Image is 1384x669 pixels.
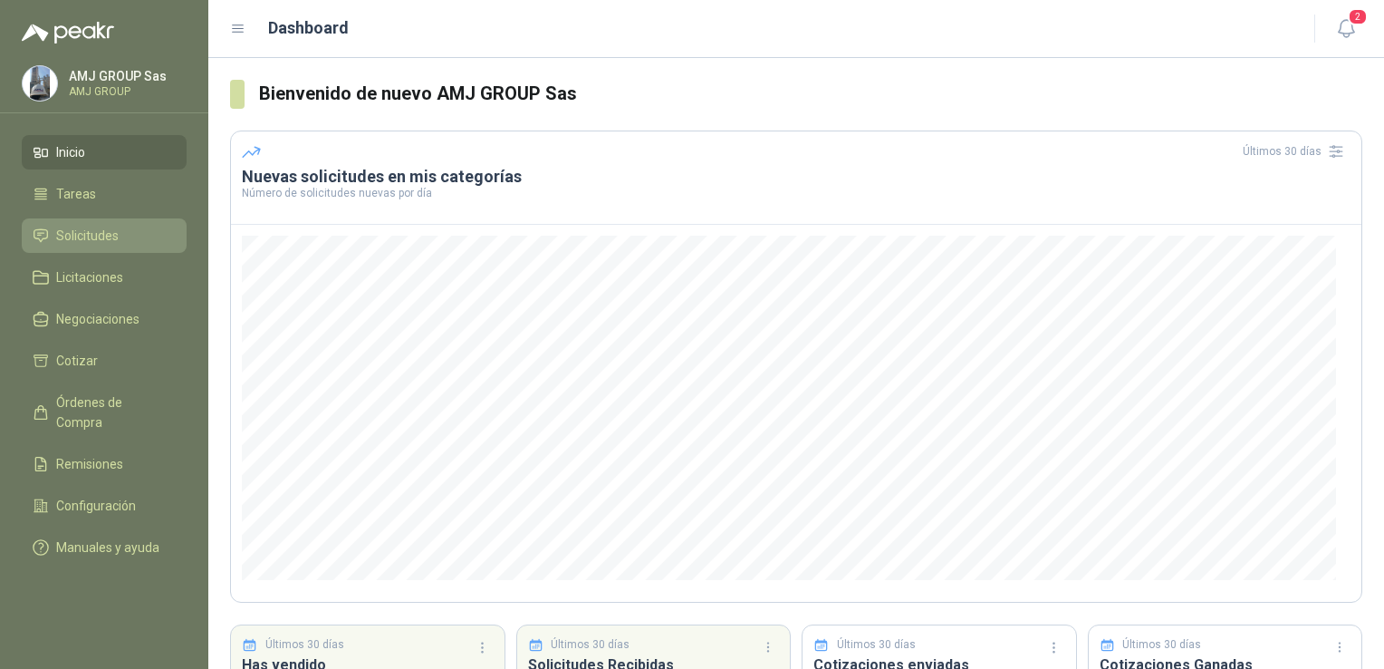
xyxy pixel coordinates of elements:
a: Órdenes de Compra [22,385,187,440]
a: Inicio [22,135,187,170]
p: Últimos 30 días [551,636,630,654]
span: Solicitudes [56,226,119,246]
p: AMJ GROUP Sas [69,70,182,82]
a: Solicitudes [22,218,187,253]
p: AMJ GROUP [69,86,182,97]
h3: Bienvenido de nuevo AMJ GROUP Sas [259,80,1362,108]
p: Últimos 30 días [1122,636,1201,654]
a: Negociaciones [22,302,187,336]
span: Manuales y ayuda [56,538,159,557]
span: Remisiones [56,454,123,474]
a: Licitaciones [22,260,187,295]
img: Company Logo [23,66,57,101]
span: Órdenes de Compra [56,393,169,432]
span: Configuración [56,496,136,516]
span: Negociaciones [56,309,139,329]
p: Últimos 30 días [837,636,916,654]
a: Manuales y ayuda [22,530,187,565]
h1: Dashboard [268,15,349,41]
button: 2 [1330,13,1362,45]
a: Tareas [22,177,187,211]
span: Licitaciones [56,267,123,287]
h3: Nuevas solicitudes en mis categorías [242,166,1350,188]
p: Últimos 30 días [265,636,344,654]
p: Número de solicitudes nuevas por día [242,188,1350,199]
a: Cotizar [22,344,187,378]
a: Remisiones [22,447,187,481]
span: 2 [1348,8,1368,25]
a: Configuración [22,489,187,523]
span: Cotizar [56,351,98,371]
div: Últimos 30 días [1243,137,1350,166]
span: Tareas [56,184,96,204]
img: Logo peakr [22,22,114,44]
span: Inicio [56,142,85,162]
